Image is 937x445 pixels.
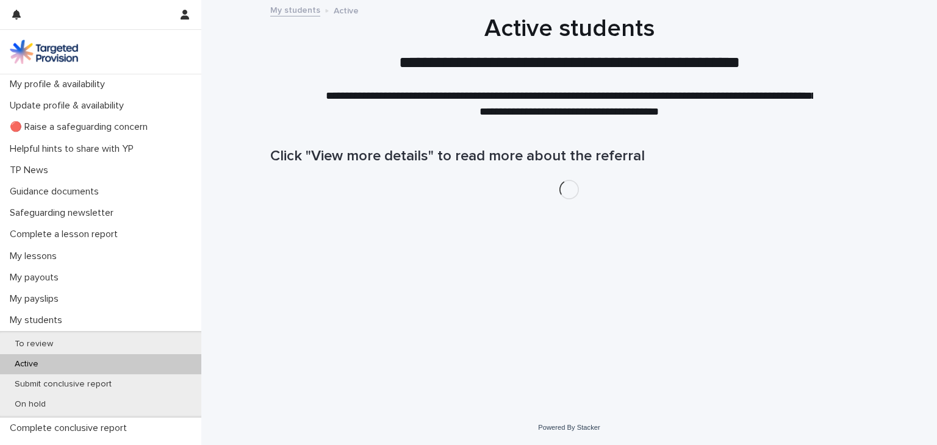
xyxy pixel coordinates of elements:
p: Helpful hints to share with YP [5,143,143,155]
p: My profile & availability [5,79,115,90]
p: Guidance documents [5,186,109,198]
img: M5nRWzHhSzIhMunXDL62 [10,40,78,64]
p: Submit conclusive report [5,379,121,390]
p: My payouts [5,272,68,283]
p: Active [334,3,359,16]
p: To review [5,339,63,349]
p: Update profile & availability [5,100,134,112]
p: Complete conclusive report [5,422,137,434]
p: On hold [5,399,56,410]
a: My students [270,2,320,16]
h1: Active students [270,14,868,43]
p: 🔴 Raise a safeguarding concern [5,121,157,133]
p: My payslips [5,293,68,305]
h1: Click "View more details" to read more about the referral [270,148,868,165]
p: Active [5,359,48,369]
p: My students [5,315,72,326]
a: Powered By Stacker [538,424,600,431]
p: My lessons [5,251,66,262]
p: TP News [5,165,58,176]
p: Safeguarding newsletter [5,207,123,219]
p: Complete a lesson report [5,229,127,240]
